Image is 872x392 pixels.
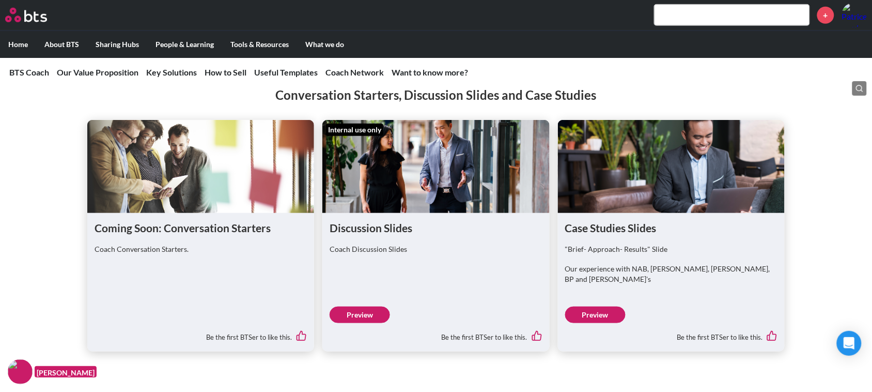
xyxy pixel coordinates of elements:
a: Preview [565,307,626,323]
div: Be the first BTSer to like this. [565,323,777,345]
div: Open Intercom Messenger [837,331,862,356]
img: Patrice Gaul [842,3,867,27]
label: Sharing Hubs [87,31,147,58]
figcaption: [PERSON_NAME] [35,366,97,378]
a: Preview [330,307,390,323]
p: Our experience with NAB, [PERSON_NAME], [PERSON_NAME], BP and [PERSON_NAME]'s [565,264,777,284]
p: "Brief- Approach- Results" Slide [565,244,777,254]
a: Go home [5,8,66,22]
h1: Coming Soon: Conversation Starters [95,220,307,235]
a: BTS Coach [9,67,49,77]
img: BTS Logo [5,8,47,22]
p: Coach Discussion Slides [330,244,542,254]
a: Our Value Proposition [57,67,138,77]
a: Coach Network [325,67,384,77]
a: Want to know more? [392,67,468,77]
a: Useful Templates [254,67,318,77]
div: Be the first BTSer to like this. [330,323,542,345]
img: F [8,359,33,384]
label: People & Learning [147,31,222,58]
p: Coach Conversation Starters. [95,244,307,254]
label: Tools & Resources [222,31,297,58]
a: + [817,7,834,24]
label: About BTS [36,31,87,58]
a: Profile [842,3,867,27]
label: What we do [297,31,352,58]
div: Be the first BTSer to like this. [95,323,307,345]
a: How to Sell [205,67,246,77]
div: Internal use only [326,124,383,136]
h1: Case Studies Slides [565,220,777,235]
a: Key Solutions [146,67,197,77]
h1: Discussion Slides [330,220,542,235]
